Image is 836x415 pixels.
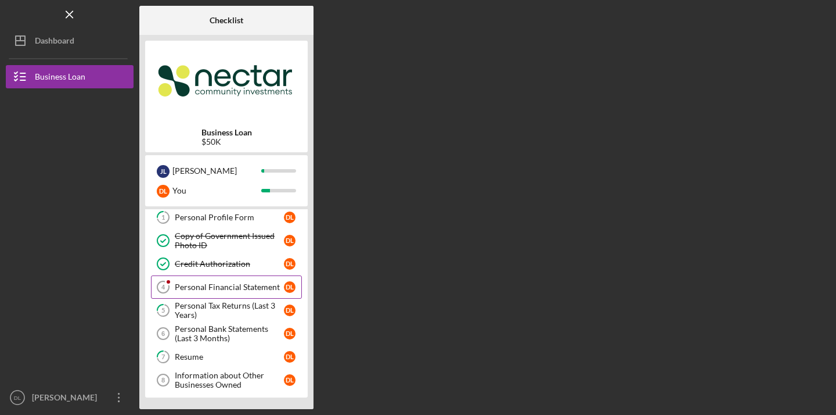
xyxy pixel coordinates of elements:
[175,352,284,362] div: Resume
[161,284,165,291] tspan: 4
[175,371,284,389] div: Information about Other Businesses Owned
[175,282,284,292] div: Personal Financial Statement
[35,65,85,91] div: Business Loan
[175,231,284,250] div: Copy of Government Issued Photo ID
[161,377,165,384] tspan: 8
[201,128,252,137] b: Business Loan
[201,137,252,146] div: $50K
[157,185,170,198] div: D L
[151,252,302,276] a: Credit AuthorizationDL
[6,386,134,409] button: DL[PERSON_NAME]
[284,351,296,363] div: D L
[284,212,296,223] div: D L
[14,395,21,401] text: DL
[151,345,302,369] a: 7ResumeDL
[172,161,261,181] div: [PERSON_NAME]
[145,46,308,116] img: Product logo
[29,386,105,412] div: [PERSON_NAME]
[175,259,284,269] div: Credit Authorization
[35,29,74,55] div: Dashboard
[284,235,296,246] div: D L
[157,165,170,178] div: J L
[151,299,302,322] a: 5Personal Tax Returns (Last 3 Years)DL
[151,369,302,392] a: 8Information about Other Businesses OwnedDL
[161,353,165,361] tspan: 7
[161,307,165,314] tspan: 5
[175,301,284,320] div: Personal Tax Returns (Last 3 Years)
[161,214,165,221] tspan: 1
[151,229,302,252] a: Copy of Government Issued Photo IDDL
[210,16,243,25] b: Checklist
[151,206,302,229] a: 1Personal Profile FormDL
[151,322,302,345] a: 6Personal Bank Statements (Last 3 Months)DL
[284,258,296,270] div: D L
[175,324,284,343] div: Personal Bank Statements (Last 3 Months)
[6,65,134,88] button: Business Loan
[151,276,302,299] a: 4Personal Financial StatementDL
[284,374,296,386] div: D L
[284,281,296,293] div: D L
[161,330,165,337] tspan: 6
[172,181,261,201] div: You
[284,305,296,316] div: D L
[284,328,296,339] div: D L
[175,213,284,222] div: Personal Profile Form
[6,29,134,52] button: Dashboard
